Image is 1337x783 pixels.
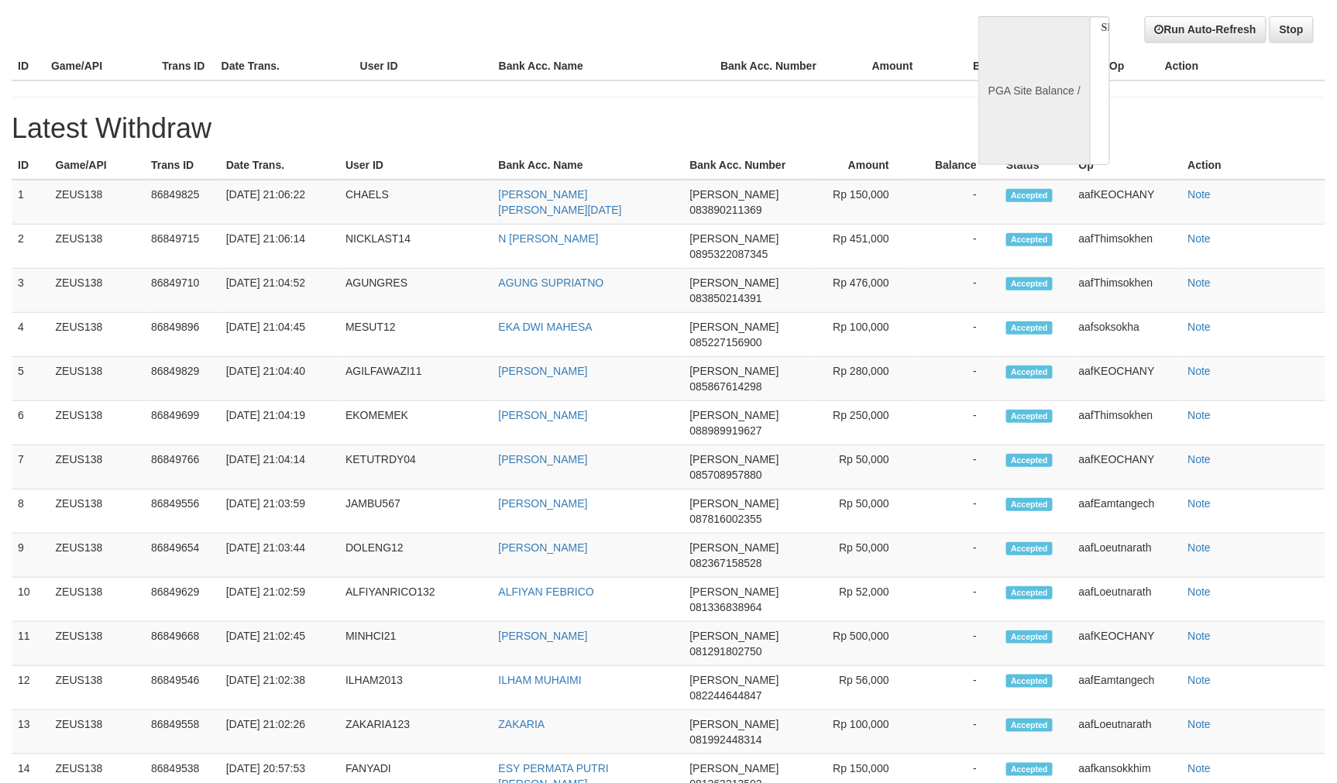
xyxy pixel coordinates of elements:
[690,453,779,465] span: [PERSON_NAME]
[12,710,50,754] td: 13
[1006,542,1053,555] span: Accepted
[690,365,779,377] span: [PERSON_NAME]
[339,489,492,534] td: JAMBU567
[1006,410,1053,423] span: Accepted
[913,269,1000,313] td: -
[145,622,220,666] td: 86849668
[12,445,50,489] td: 7
[220,357,339,401] td: [DATE] 21:04:40
[220,534,339,578] td: [DATE] 21:03:44
[493,52,715,81] th: Bank Acc. Name
[913,445,1000,489] td: -
[690,586,779,598] span: [PERSON_NAME]
[690,321,779,333] span: [PERSON_NAME]
[809,534,912,578] td: Rp 50,000
[50,151,145,180] th: Game/API
[145,225,220,269] td: 86849715
[499,321,593,333] a: EKA DWI MAHESA
[690,469,762,481] span: 085708957880
[493,151,684,180] th: Bank Acc. Name
[1006,586,1053,599] span: Accepted
[1000,151,1073,180] th: Status
[1006,630,1053,644] span: Accepted
[809,151,912,180] th: Amount
[12,666,50,710] td: 12
[354,52,493,81] th: User ID
[913,489,1000,534] td: -
[809,622,912,666] td: Rp 500,000
[50,666,145,710] td: ZEUS138
[1006,719,1053,732] span: Accepted
[145,357,220,401] td: 86849829
[1006,675,1053,688] span: Accepted
[499,630,588,642] a: [PERSON_NAME]
[499,586,594,598] a: ALFIYAN FEBRICO
[220,445,339,489] td: [DATE] 21:04:14
[1188,762,1212,774] a: Note
[690,513,762,525] span: 087816002355
[499,674,582,686] a: ILHAM MUHAIMI
[499,409,588,421] a: [PERSON_NAME]
[1188,718,1212,730] a: Note
[690,674,779,686] span: [PERSON_NAME]
[499,188,622,216] a: [PERSON_NAME] [PERSON_NAME][DATE]
[1073,534,1182,578] td: aafLoeutnarath
[809,269,912,313] td: Rp 476,000
[339,357,492,401] td: AGILFAWAZI11
[1073,225,1182,269] td: aafThimsokhen
[220,622,339,666] td: [DATE] 21:02:45
[339,151,492,180] th: User ID
[12,269,50,313] td: 3
[690,541,779,554] span: [PERSON_NAME]
[1073,401,1182,445] td: aafThimsokhen
[1073,666,1182,710] td: aafEamtangech
[1006,454,1053,467] span: Accepted
[913,180,1000,225] td: -
[499,541,588,554] a: [PERSON_NAME]
[809,357,912,401] td: Rp 280,000
[499,276,604,289] a: AGUNG SUPRIATNO
[50,225,145,269] td: ZEUS138
[913,313,1000,357] td: -
[690,276,779,289] span: [PERSON_NAME]
[145,710,220,754] td: 86849558
[809,445,912,489] td: Rp 50,000
[145,578,220,622] td: 86849629
[1188,630,1212,642] a: Note
[499,453,588,465] a: [PERSON_NAME]
[1006,763,1053,776] span: Accepted
[12,52,45,81] th: ID
[690,762,779,774] span: [PERSON_NAME]
[220,710,339,754] td: [DATE] 21:02:26
[156,52,215,81] th: Trans ID
[12,578,50,622] td: 10
[1103,52,1159,81] th: Op
[1270,16,1314,43] a: Stop
[1006,189,1053,202] span: Accepted
[809,401,912,445] td: Rp 250,000
[690,204,762,216] span: 083890211369
[145,445,220,489] td: 86849766
[1188,586,1212,598] a: Note
[12,401,50,445] td: 6
[50,401,145,445] td: ZEUS138
[1073,622,1182,666] td: aafKEOCHANY
[1073,578,1182,622] td: aafLoeutnarath
[809,710,912,754] td: Rp 100,000
[690,689,762,702] span: 082244644847
[690,292,762,304] span: 083850214391
[1006,321,1053,335] span: Accepted
[690,232,779,245] span: [PERSON_NAME]
[50,313,145,357] td: ZEUS138
[1159,52,1325,81] th: Action
[1006,277,1053,290] span: Accepted
[220,180,339,225] td: [DATE] 21:06:22
[913,578,1000,622] td: -
[1145,16,1267,43] a: Run Auto-Refresh
[1188,541,1212,554] a: Note
[1188,409,1212,421] a: Note
[1188,232,1212,245] a: Note
[499,497,588,510] a: [PERSON_NAME]
[1182,151,1325,180] th: Action
[339,401,492,445] td: EKOMEMEK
